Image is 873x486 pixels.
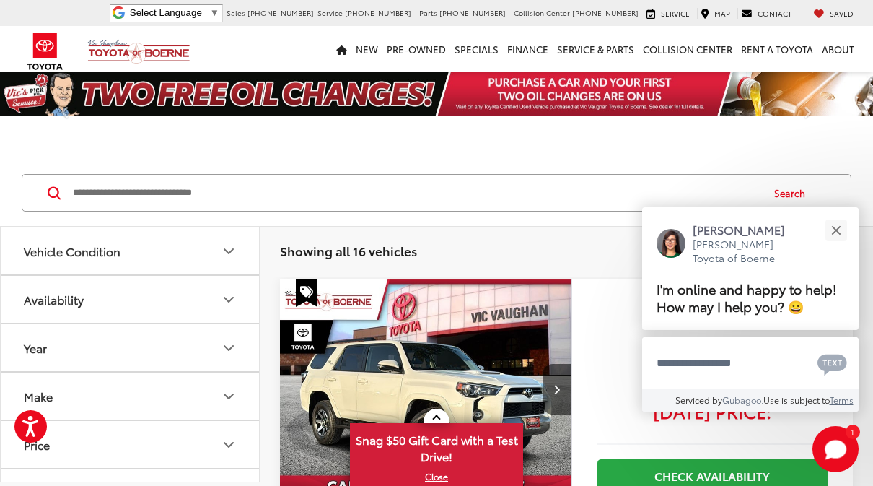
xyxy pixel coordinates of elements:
div: Availability [220,291,237,308]
button: PricePrice [1,421,260,468]
a: Map [697,8,734,19]
span: Map [714,8,730,19]
svg: Start Chat [812,426,859,472]
p: [PERSON_NAME] [693,222,799,238]
span: [DATE] Price: [597,404,828,418]
svg: Text [817,352,847,376]
img: Vic Vaughan Toyota of Boerne [87,39,190,64]
button: Next image [543,364,571,415]
span: Parts [419,7,437,18]
button: Close [820,214,851,246]
div: Year [24,341,47,355]
a: Finance [503,26,553,72]
a: Rent a Toyota [737,26,817,72]
button: Chat with SMS [813,347,851,379]
div: Price [220,436,237,454]
span: Select Language [130,7,202,18]
div: Price [24,438,50,451]
input: Search by Make, Model, or Keyword [71,175,760,210]
a: Collision Center [639,26,737,72]
button: Vehicle ConditionVehicle Condition [1,227,260,274]
div: Close[PERSON_NAME][PERSON_NAME] Toyota of BoerneI'm online and happy to help! How may I help you?... [642,207,859,412]
button: MakeMake [1,373,260,420]
div: Make [24,389,53,403]
button: AvailabilityAvailability [1,276,260,323]
span: [PHONE_NUMBER] [572,7,639,18]
span: I'm online and happy to help! How may I help you? 😀 [657,279,837,316]
span: Sales [227,7,245,18]
span: ▼ [210,7,219,18]
div: Vehicle Condition [220,243,237,260]
a: Service & Parts: Opens in a new tab [553,26,639,72]
a: Specials [450,26,503,72]
button: Search [760,175,826,211]
a: About [817,26,859,72]
a: New [351,26,382,72]
span: Serviced by [675,394,722,406]
textarea: Type your message [642,337,859,389]
button: Toggle Chat Window [812,426,859,472]
p: [PERSON_NAME] Toyota of Boerne [693,238,799,266]
span: Saved [830,8,854,19]
div: Year [220,339,237,357]
img: Toyota [18,28,72,75]
a: Home [332,26,351,72]
a: Terms [830,394,854,406]
span: [PHONE_NUMBER] [247,7,314,18]
span: Special [296,279,317,307]
a: Select Language​ [130,7,219,18]
span: [PHONE_NUMBER] [345,7,411,18]
span: Snag $50 Gift Card with a Test Drive! [351,425,522,469]
a: Service [643,8,693,19]
span: Service [317,7,343,18]
div: Make [220,388,237,405]
a: My Saved Vehicles [810,8,857,19]
a: Contact [737,8,795,19]
a: Pre-Owned [382,26,450,72]
span: $42,200 [597,360,828,396]
span: Showing all 16 vehicles [280,242,417,259]
span: Service [661,8,690,19]
a: Gubagoo. [722,394,763,406]
button: YearYear [1,324,260,371]
span: Use is subject to [763,394,830,406]
span: Collision Center [514,7,570,18]
span: 1 [851,428,854,435]
span: [PHONE_NUMBER] [439,7,506,18]
span: Contact [758,8,791,19]
div: Availability [24,292,84,306]
div: Vehicle Condition [24,244,120,258]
